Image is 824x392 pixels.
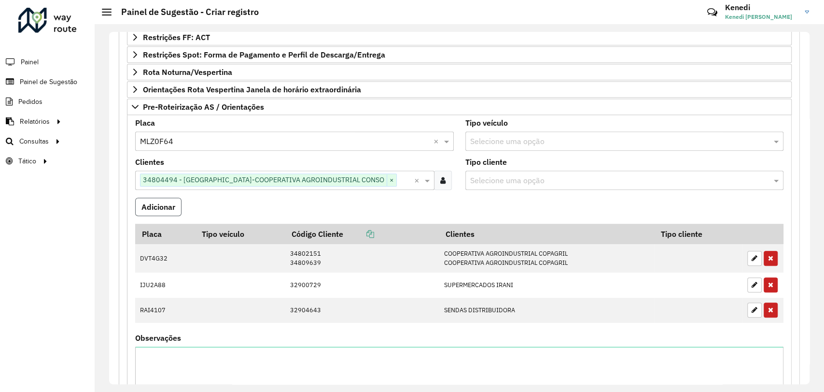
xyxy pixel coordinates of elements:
a: Orientações Rota Vespertina Janela de horário extraordinária [127,81,792,98]
td: 32904643 [285,298,439,323]
td: RAI4107 [135,298,196,323]
th: Código Cliente [285,224,439,244]
span: Tático [18,156,36,166]
label: Tipo cliente [465,156,507,168]
th: Tipo veículo [196,224,285,244]
label: Clientes [135,156,164,168]
button: Adicionar [135,198,182,216]
label: Tipo veículo [465,117,508,129]
td: DVT4G32 [135,244,196,273]
span: Clear all [433,135,442,147]
span: Clear all [414,174,422,186]
span: Painel [21,57,39,67]
a: Contato Rápido [702,2,723,23]
span: Orientações Rota Vespertina Janela de horário extraordinária [143,86,361,93]
th: Clientes [439,224,654,244]
a: Copiar [343,229,374,239]
td: SUPERMERCADOS IRANI [439,273,654,298]
span: Restrições Spot: Forma de Pagamento e Perfil de Descarga/Entrega [143,51,385,58]
td: 32900729 [285,273,439,298]
a: Restrições Spot: Forma de Pagamento e Perfil de Descarga/Entrega [127,46,792,63]
span: Restrições FF: ACT [143,33,210,41]
th: Tipo cliente [654,224,742,244]
a: Pre-Roteirização AS / Orientações [127,99,792,115]
td: SENDAS DISTRIBUIDORA [439,298,654,323]
a: Rota Noturna/Vespertina [127,64,792,80]
span: Pre-Roteirização AS / Orientações [143,103,264,111]
span: Pedidos [18,97,42,107]
label: Observações [135,332,181,344]
td: IJU2A88 [135,273,196,298]
a: Restrições FF: ACT [127,29,792,45]
span: Relatórios [20,116,50,127]
td: COOPERATIVA AGROINDUSTRIAL COPAGRIL COOPERATIVA AGROINDUSTRIAL COPAGRIL [439,244,654,273]
span: Consultas [19,136,49,146]
label: Placa [135,117,155,129]
span: Painel de Sugestão [20,77,77,87]
th: Placa [135,224,196,244]
h3: Kenedi [725,3,797,12]
span: × [387,174,396,186]
span: Kenedi [PERSON_NAME] [725,13,797,21]
span: Rota Noturna/Vespertina [143,68,232,76]
td: 34802151 34809639 [285,244,439,273]
span: 34804494 - [GEOGRAPHIC_DATA]-COOPERATIVA AGROINDUSTRIAL CONSO [140,174,387,186]
h2: Painel de Sugestão - Criar registro [112,7,259,17]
